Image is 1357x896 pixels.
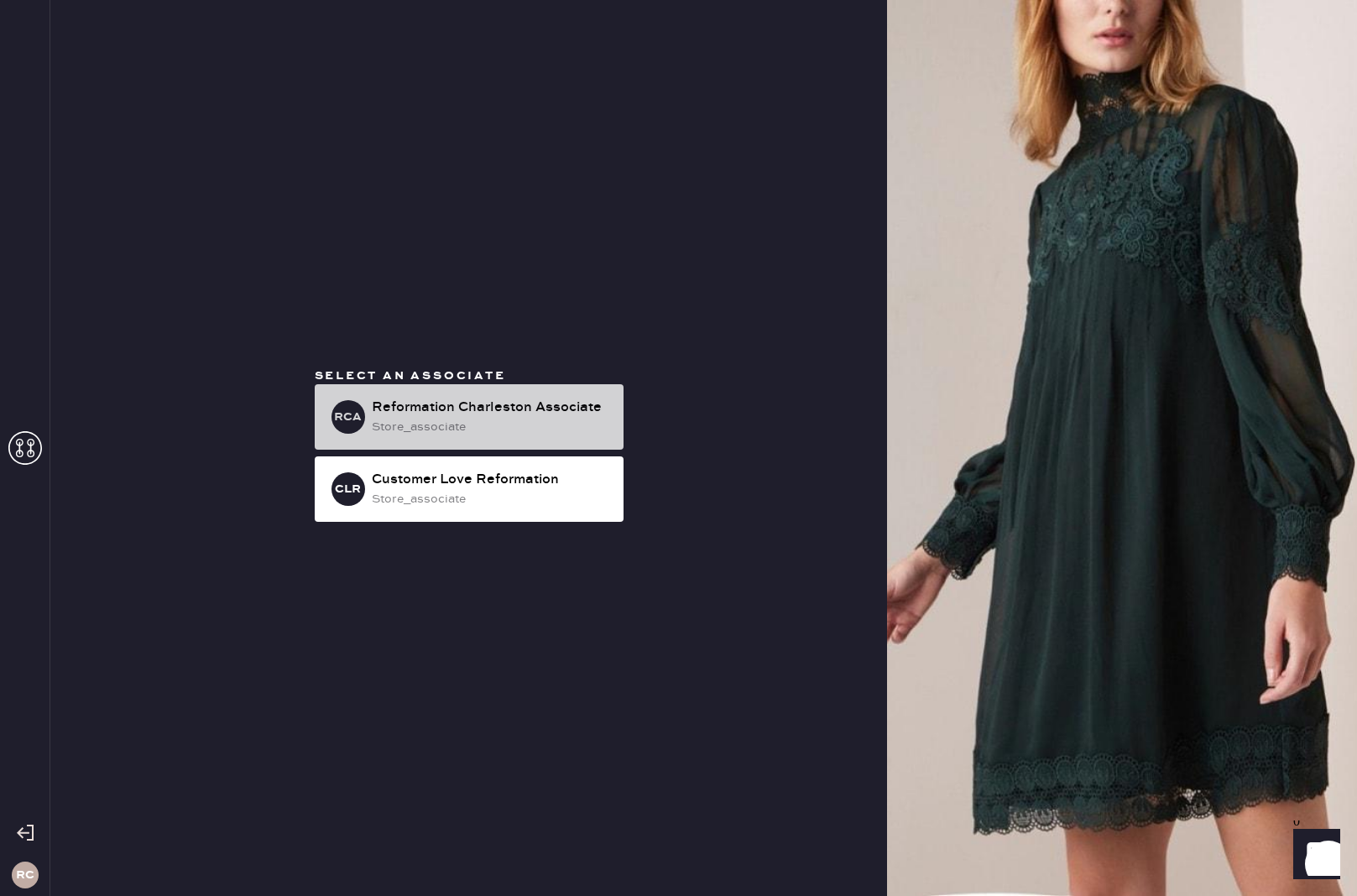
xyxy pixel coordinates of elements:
div: store_associate [372,490,610,508]
div: store_associate [372,418,610,436]
div: Customer Love Reformation [372,470,610,490]
h3: CLR [335,483,361,495]
iframe: Front Chat [1277,820,1349,893]
div: Reformation Charleston Associate [372,398,610,418]
h3: RCA [334,411,362,423]
h3: RC [16,869,34,881]
span: Select an associate [315,368,506,383]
